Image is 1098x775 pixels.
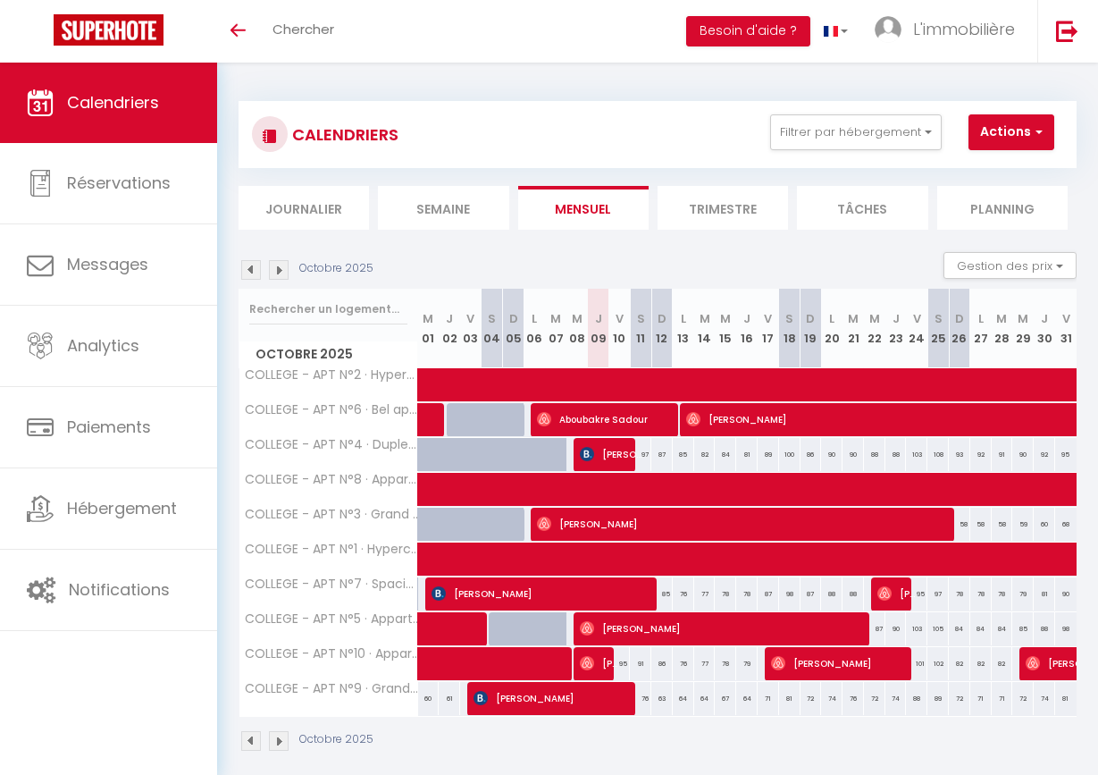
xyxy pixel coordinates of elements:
div: 88 [1034,612,1055,645]
th: 29 [1012,289,1034,368]
div: 97 [927,577,949,611]
img: ... [875,16,901,43]
abbr: J [743,310,750,327]
th: 27 [970,289,992,368]
div: 88 [864,438,885,471]
div: 90 [1012,438,1034,471]
span: COLLEGE - APT N°6 · Bel appartement - 4 voyageurs [GEOGRAPHIC_DATA] [242,403,421,417]
div: 64 [694,682,716,715]
span: COLLEGE - APT N°8 · Appartement rénové pour 6 voyageurs - [GEOGRAPHIC_DATA] [242,473,421,486]
span: COLLEGE - APT N°1 · Hypercentre de [GEOGRAPHIC_DATA] - 4 voyageurs [242,543,421,556]
div: 103 [906,438,927,471]
div: 88 [842,577,864,611]
div: 76 [842,682,864,715]
div: 84 [715,438,736,471]
div: 81 [779,682,800,715]
div: 82 [970,647,992,680]
span: COLLEGE - APT N°5 · Appartement pour 6 voyageurs en Hypercentre de Rbx [242,612,421,626]
button: Filtrer par hébergement [770,114,942,150]
th: 25 [927,289,949,368]
div: 98 [779,577,800,611]
img: Super Booking [54,14,163,46]
span: [PERSON_NAME][GEOGRAPHIC_DATA] [580,646,618,680]
div: 78 [970,577,992,611]
div: 72 [800,682,822,715]
span: L'immobilière [913,18,1015,40]
div: 90 [821,438,842,471]
div: 81 [736,438,758,471]
th: 10 [609,289,631,368]
th: 21 [842,289,864,368]
abbr: D [955,310,964,327]
abbr: J [893,310,900,327]
th: 23 [885,289,907,368]
abbr: M [423,310,433,327]
th: 12 [651,289,673,368]
abbr: L [978,310,984,327]
abbr: M [996,310,1007,327]
div: 79 [736,647,758,680]
div: 89 [758,438,779,471]
div: 78 [715,647,736,680]
abbr: M [848,310,859,327]
div: 88 [821,577,842,611]
span: Octobre 2025 [239,341,417,367]
div: 92 [970,438,992,471]
abbr: D [658,310,666,327]
div: 71 [992,682,1013,715]
div: 95 [906,577,927,611]
abbr: D [509,310,518,327]
li: Tâches [797,186,927,230]
li: Mensuel [518,186,649,230]
div: 91 [992,438,1013,471]
div: 89 [927,682,949,715]
li: Trimestre [658,186,788,230]
th: 22 [864,289,885,368]
span: COLLEGE - APT N°7 · Spacieux appartement pour 6 voyageurs - [GEOGRAPHIC_DATA] [242,577,421,591]
span: COLLEGE - APT N°4 · Duplex rénové pour 6 voyageurs - Roubaix [242,438,421,451]
span: [PERSON_NAME] [771,646,952,680]
th: 01 [418,289,440,368]
abbr: S [637,310,645,327]
span: Calendriers [67,91,159,114]
span: Notifications [69,578,170,601]
span: [PERSON_NAME] [432,577,727,611]
div: 82 [949,647,970,680]
p: Octobre 2025 [299,260,373,277]
div: 64 [673,682,694,715]
li: Planning [937,186,1068,230]
div: 78 [949,577,970,611]
th: 17 [758,289,779,368]
abbr: M [700,310,710,327]
div: 90 [1055,577,1077,611]
th: 15 [715,289,736,368]
abbr: J [446,310,453,327]
abbr: L [829,310,834,327]
abbr: L [681,310,686,327]
button: Besoin d'aide ? [686,16,810,46]
th: 30 [1034,289,1055,368]
th: 13 [673,289,694,368]
div: 84 [992,612,1013,645]
th: 03 [460,289,482,368]
th: 20 [821,289,842,368]
div: 85 [1012,612,1034,645]
div: 82 [694,438,716,471]
div: 72 [1012,682,1034,715]
abbr: L [532,310,537,327]
div: 108 [927,438,949,471]
div: 86 [800,438,822,471]
th: 08 [566,289,588,368]
div: 74 [885,682,907,715]
th: 26 [949,289,970,368]
div: 71 [758,682,779,715]
span: COLLEGE - APT N°2 · Hypercentre de Roubaix - 2 voyageurs [242,368,421,382]
div: 60 [418,682,440,715]
div: 78 [736,577,758,611]
abbr: V [466,310,474,327]
div: 100 [779,438,800,471]
th: 24 [906,289,927,368]
th: 31 [1055,289,1077,368]
div: 82 [992,647,1013,680]
span: Aboubakre Sadour [537,402,718,436]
